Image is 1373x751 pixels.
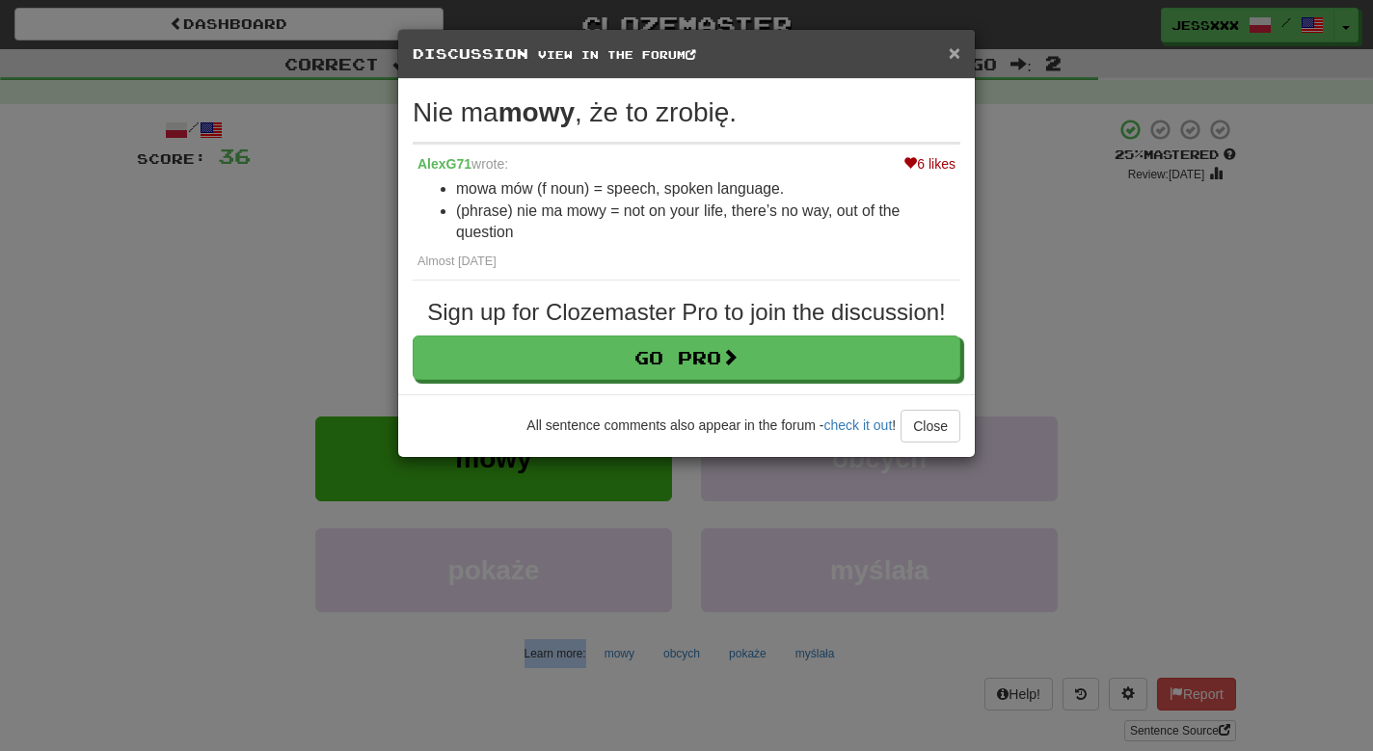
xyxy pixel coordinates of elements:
div: Nie ma , że to zrobię. [413,94,960,132]
a: Almost [DATE] [417,255,497,268]
span: All sentence comments also appear in the forum - ! [526,417,896,433]
h5: Discussion [413,44,960,64]
div: wrote: [417,154,956,174]
strong: mowy [498,97,575,127]
li: (phrase) nie ma mowy = not on your life, there’s no way, out of the question [456,201,956,244]
a: Go Pro [413,335,960,380]
a: View in the forum [538,48,696,61]
a: AlexG71 [417,156,471,172]
h3: Sign up for Clozemaster Pro to join the discussion! [413,300,960,325]
li: mowa mów (f noun) = speech, spoken language. [456,178,956,201]
button: Close [949,42,960,63]
button: Close [901,410,960,443]
a: check it out [823,417,892,433]
span: × [949,41,960,64]
div: 6 likes [903,154,956,174]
